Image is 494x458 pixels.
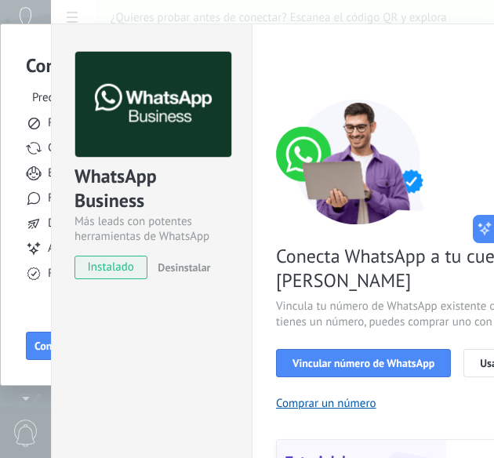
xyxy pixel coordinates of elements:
h3: Conoce tus beneficios de WhatsApp [26,53,310,78]
span: Vincular número de WhatsApp [292,358,434,369]
span: Difusiones de alcance masivo personalizado [48,216,269,231]
button: Desinstalar [151,256,210,279]
span: Conectar WhatsApp Business [35,340,169,351]
span: instalado [75,256,147,279]
div: Más leads con potentes herramientas de WhatsApp [74,214,229,244]
span: Agente de IA que responde como un humano [48,241,273,256]
img: logo_main.png [75,52,231,158]
span: Continúa utilizando WhatsApp Business en tu teléfono [48,140,320,156]
span: Formularios y tarjetas interactivas, y más [48,191,251,206]
img: connect number [276,99,441,224]
span: Riesgo de número bloqueado: Bajo [48,115,223,131]
div: WhatsApp Business [74,164,229,214]
span: Bots sin código con funcionalidades avanzadas [48,165,283,181]
button: Conectar WhatsApp Business [26,332,178,360]
button: Vincular número de WhatsApp [276,349,451,377]
button: Comprar un número [276,396,376,411]
span: Desinstalar [158,260,210,274]
span: Precio: Responde gratis o inicia nuevas conversaciones por $0.0002 [32,90,370,106]
span: Reemplaza tu número con tu negocio [48,266,234,282]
